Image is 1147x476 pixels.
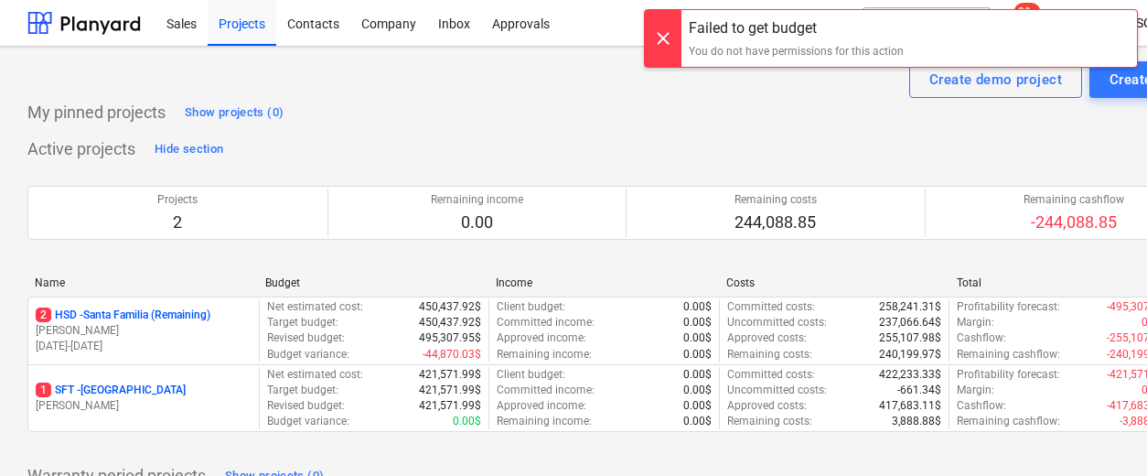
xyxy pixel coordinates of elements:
[157,192,198,208] p: Projects
[496,276,712,289] div: Income
[155,139,223,160] div: Hide section
[892,414,941,429] p: 3,888.88$
[689,43,904,59] div: You do not have permissions for this action
[36,308,51,322] span: 2
[36,383,51,397] span: 1
[957,367,1060,383] p: Profitability forecast :
[879,367,941,383] p: 422,233.33$
[683,367,712,383] p: 0.00$
[879,315,941,330] p: 237,066.64$
[265,276,481,289] div: Budget
[419,398,481,414] p: 421,571.99$
[957,299,1060,315] p: Profitability forecast :
[727,315,827,330] p: Uncommitted costs :
[909,61,1082,98] button: Create demo project
[727,347,812,362] p: Remaining costs :
[419,383,481,398] p: 421,571.99$
[957,414,1060,429] p: Remaining cashflow :
[929,68,1062,92] div: Create demo project
[497,347,592,362] p: Remaining income :
[497,367,565,383] p: Client budget :
[36,323,252,339] p: [PERSON_NAME]
[957,383,994,398] p: Margin :
[27,102,166,124] p: My pinned projects
[683,330,712,346] p: 0.00$
[423,347,481,362] p: -44,870.03$
[727,414,812,429] p: Remaining costs :
[419,330,481,346] p: 495,307.95$
[157,211,198,233] p: 2
[683,414,712,429] p: 0.00$
[897,383,941,398] p: -661.34$
[727,330,807,346] p: Approved costs :
[689,17,904,39] div: Failed to get budget
[879,347,941,362] p: 240,199.97$
[419,367,481,383] p: 421,571.99$
[267,383,338,398] p: Target budget :
[431,211,523,233] p: 0.00
[497,414,592,429] p: Remaining income :
[36,339,252,354] p: [DATE] - [DATE]
[497,383,595,398] p: Committed income :
[267,347,349,362] p: Budget variance :
[419,299,481,315] p: 450,437.92$
[431,192,523,208] p: Remaining income
[957,398,1006,414] p: Cashflow :
[180,98,288,127] button: Show projects (0)
[1024,192,1124,208] p: Remaining cashflow
[497,330,586,346] p: Approved income :
[27,138,135,160] p: Active projects
[1056,388,1147,476] iframe: Chat Widget
[453,414,481,429] p: 0.00$
[36,308,210,323] p: HSD - Santa Familia (Remaining)
[36,383,252,414] div: 1SFT -[GEOGRAPHIC_DATA][PERSON_NAME]
[879,330,941,346] p: 255,107.98$
[957,330,1006,346] p: Cashflow :
[683,398,712,414] p: 0.00$
[419,315,481,330] p: 450,437.92$
[497,398,586,414] p: Approved income :
[1024,211,1124,233] p: -244,088.85
[36,383,186,398] p: SFT - [GEOGRAPHIC_DATA]
[879,299,941,315] p: 258,241.31$
[267,315,338,330] p: Target budget :
[36,398,252,414] p: [PERSON_NAME]
[35,276,251,289] div: Name
[727,383,827,398] p: Uncommitted costs :
[727,398,807,414] p: Approved costs :
[267,299,363,315] p: Net estimated cost :
[734,192,817,208] p: Remaining costs
[683,383,712,398] p: 0.00$
[267,414,349,429] p: Budget variance :
[957,315,994,330] p: Margin :
[185,103,284,124] div: Show projects (0)
[150,135,228,164] button: Hide section
[497,299,565,315] p: Client budget :
[267,398,345,414] p: Revised budget :
[734,211,817,233] p: 244,088.85
[683,299,712,315] p: 0.00$
[957,347,1060,362] p: Remaining cashflow :
[497,315,595,330] p: Committed income :
[683,347,712,362] p: 0.00$
[267,367,363,383] p: Net estimated cost :
[727,299,815,315] p: Committed costs :
[727,367,815,383] p: Committed costs :
[683,315,712,330] p: 0.00$
[879,398,941,414] p: 417,683.11$
[726,276,942,289] div: Costs
[267,330,345,346] p: Revised budget :
[36,308,252,354] div: 2HSD -Santa Familia (Remaining)[PERSON_NAME][DATE]-[DATE]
